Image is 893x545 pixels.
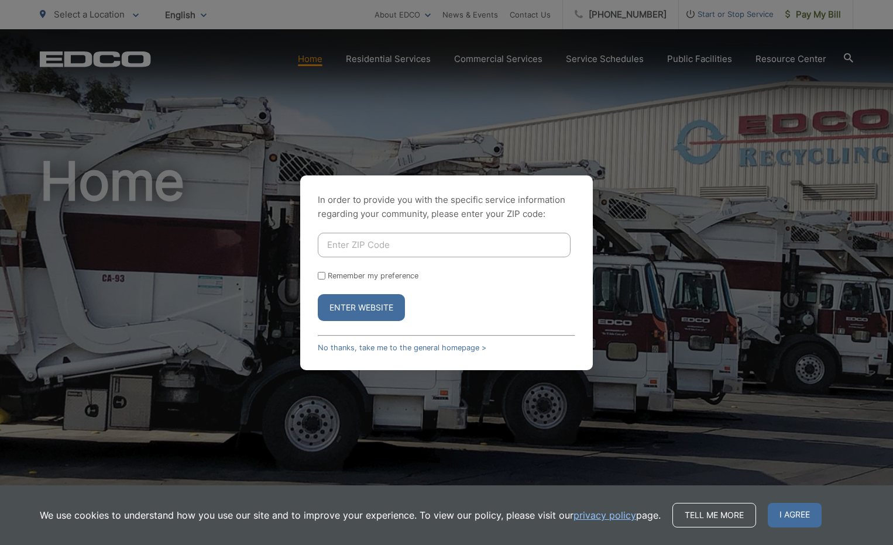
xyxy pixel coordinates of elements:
[318,294,405,321] button: Enter Website
[672,503,756,527] a: Tell me more
[768,503,822,527] span: I agree
[573,508,636,522] a: privacy policy
[40,508,661,522] p: We use cookies to understand how you use our site and to improve your experience. To view our pol...
[328,271,418,280] label: Remember my preference
[318,343,486,352] a: No thanks, take me to the general homepage >
[318,193,575,221] p: In order to provide you with the specific service information regarding your community, please en...
[318,233,571,257] input: Enter ZIP Code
